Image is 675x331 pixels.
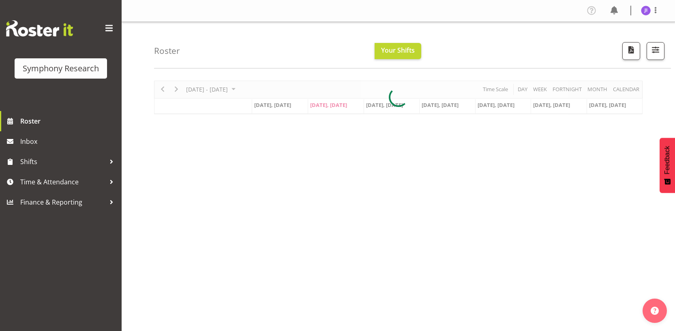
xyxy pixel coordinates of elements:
[23,62,99,75] div: Symphony Research
[664,146,671,174] span: Feedback
[381,46,415,55] span: Your Shifts
[20,156,105,168] span: Shifts
[20,135,118,147] span: Inbox
[641,6,651,15] img: jonathan-isidoro5583.jpg
[647,42,664,60] button: Filter Shifts
[660,138,675,193] button: Feedback - Show survey
[154,46,180,56] h4: Roster
[622,42,640,60] button: Download a PDF of the roster according to the set date range.
[20,176,105,188] span: Time & Attendance
[20,196,105,208] span: Finance & Reporting
[375,43,421,59] button: Your Shifts
[20,115,118,127] span: Roster
[651,307,659,315] img: help-xxl-2.png
[6,20,73,36] img: Rosterit website logo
